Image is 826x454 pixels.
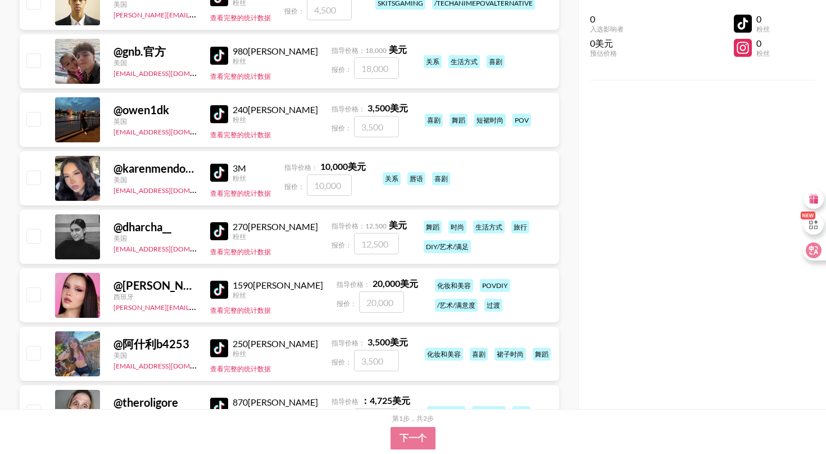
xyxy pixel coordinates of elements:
[367,336,408,347] strong: 3,500 美元
[233,280,323,291] div: 1590[PERSON_NAME]
[354,233,399,254] input: 12,500
[424,240,471,253] div: DIY/艺术/满足
[233,291,323,299] div: 粉丝
[359,291,404,313] input: 20,000
[392,414,434,422] div: 第 1 步 ，共 2步
[210,222,228,240] img: 抖音
[332,46,387,55] span: 指导价格：18,000
[114,351,197,359] div: 美国
[233,338,318,349] div: 250[PERSON_NAME]
[332,124,352,132] span: 报价：
[210,72,271,82] button: 查看完整的统计数据
[210,105,228,123] img: 抖音
[448,55,480,68] div: 生活方式
[210,14,271,23] button: 查看完整的统计数据
[114,8,280,19] a: [PERSON_NAME][EMAIL_ADDRESS][DOMAIN_NAME]
[332,65,352,74] span: 报价：
[210,189,271,199] button: 查看完整的统计数据
[383,172,401,185] div: 关系
[114,220,197,234] div: @ dharcha__
[424,221,442,233] div: 舞蹈
[284,7,305,15] span: 报价：
[210,398,228,416] img: 抖音
[284,163,318,172] span: 指导价格：
[114,125,226,136] a: [EMAIL_ADDRESS][DOMAIN_NAME]
[233,349,318,358] div: 粉丝
[332,339,365,347] span: 指导价格：
[590,49,624,57] div: 预估价格
[389,219,407,230] strong: 美元
[427,406,465,419] div: 化妆和美容
[432,172,450,185] div: 喜剧
[756,14,770,25] div: 0
[233,408,318,416] div: 粉丝
[470,348,488,361] div: 喜剧
[484,299,502,312] div: 过渡
[233,46,318,57] div: 980[PERSON_NAME]
[114,184,226,195] a: [EMAIL_ADDRESS][DOMAIN_NAME]
[425,348,463,361] div: 化妆和美容
[354,57,399,79] input: 18,000
[435,279,473,292] div: 化妆和美容
[756,38,770,49] div: 0
[354,408,399,430] input: 4,725
[210,248,271,257] button: 查看完整的统计数据
[512,114,531,127] div: POV
[590,25,624,33] div: 入选影响者
[448,221,466,233] div: 时尚
[233,104,318,115] div: 240[PERSON_NAME]
[590,38,624,49] div: 0美元
[114,67,226,78] a: [EMAIL_ADDRESS][DOMAIN_NAME]
[210,47,228,65] img: 抖音
[332,222,387,230] span: 指导价格：12,500
[391,427,435,449] button: 下一个
[233,57,318,65] div: 粉丝
[114,359,226,370] a: [EMAIL_ADDRESS][DOMAIN_NAME]
[114,337,197,351] div: @ 阿什利b4253
[511,221,529,233] div: 旅行
[473,221,505,233] div: 生活方式
[389,44,407,55] strong: 美元
[210,365,271,374] button: 查看完整的统计数据
[450,114,468,127] div: 舞蹈
[114,301,280,312] a: [PERSON_NAME][EMAIL_ADDRESS][DOMAIN_NAME]
[114,44,197,59] div: @ gnb.官方
[210,131,271,140] button: 查看完整的统计数据
[284,182,305,191] span: 报价：
[233,163,246,174] div: 3M
[472,406,506,419] div: COSPLAY
[114,395,197,410] div: @ theroligore
[361,395,410,406] strong: ：4,725 美元
[407,172,425,185] div: 唇语
[114,176,197,184] div: 美国
[756,25,770,33] div: 粉丝
[233,174,246,182] div: 粉丝
[354,350,399,371] input: 3,500
[373,278,418,289] strong: 20,000 美元
[114,103,197,117] div: @ owen1dk
[425,114,443,127] div: 喜剧
[114,234,197,242] div: 美国
[770,398,813,440] iframe: 漂移小部件聊天控制器
[114,117,197,125] div: 英国
[210,306,271,316] button: 查看完整的统计数据
[233,397,318,408] div: 870[PERSON_NAME]
[487,55,505,68] div: 喜剧
[233,232,318,241] div: 粉丝
[474,114,506,127] div: 短裙时尚
[512,406,530,419] div: 过渡
[114,293,197,301] div: 西班牙
[233,221,318,232] div: 270[PERSON_NAME]
[332,397,358,406] span: 指导价格
[337,280,370,289] span: 指导价格：
[424,55,442,68] div: 关系
[367,102,408,113] strong: 3,500 美元
[233,115,318,124] div: 粉丝
[114,59,197,67] div: 美国
[435,299,478,312] div: /艺术/满意度
[114,161,197,176] div: @ karenmendoza_xo
[332,358,352,366] span: 报价：
[354,116,399,137] input: 3,500
[114,278,197,293] div: @ [PERSON_NAME]
[210,164,228,182] img: 抖音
